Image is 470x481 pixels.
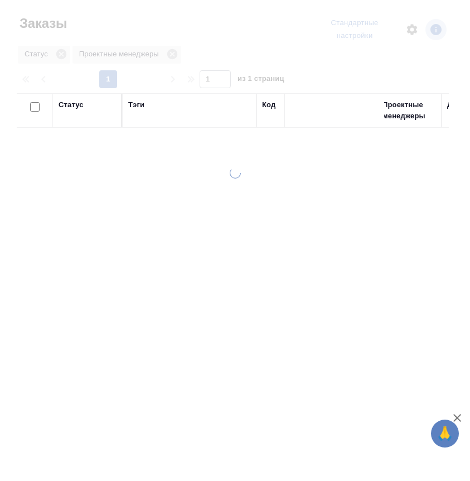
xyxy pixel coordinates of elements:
div: Проектные менеджеры [382,99,436,122]
button: 🙏 [431,420,459,448]
div: Статус [59,99,84,110]
span: 🙏 [435,422,454,445]
div: Тэги [128,99,144,110]
div: Код [262,99,275,110]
